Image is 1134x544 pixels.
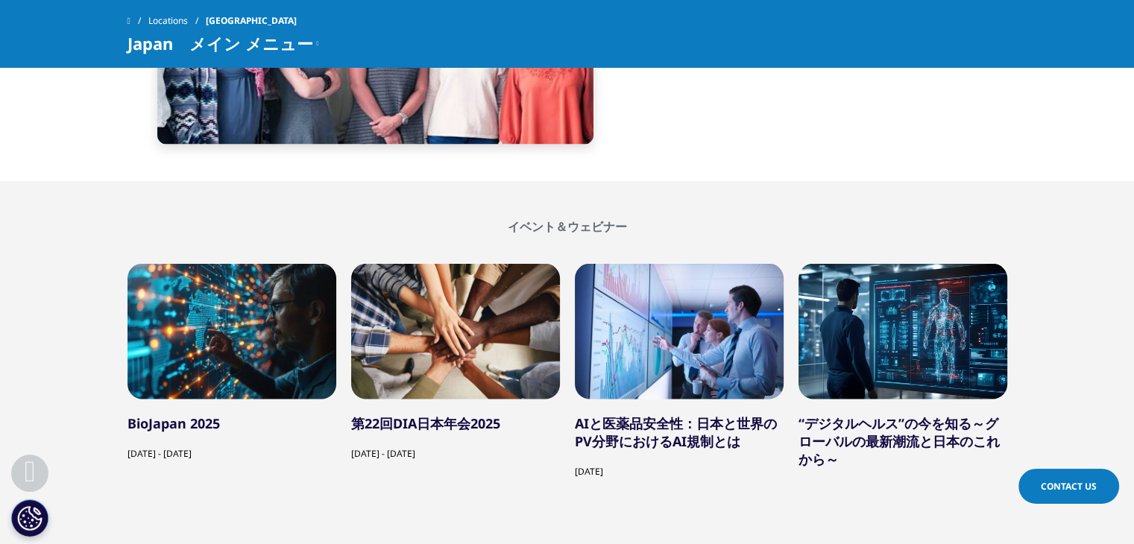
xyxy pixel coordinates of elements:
[351,263,560,543] div: 2 / 12
[127,263,336,543] div: 1 / 12
[351,431,560,460] div: [DATE] - [DATE]
[127,431,336,460] div: [DATE] - [DATE]
[127,34,313,52] span: Japan メイン メニュー
[575,263,784,543] div: 3 / 12
[148,7,206,34] a: Locations
[798,414,1000,467] a: “デジタルヘルス”の今を知る～グローバルの最新潮流と日本のこれから～
[351,414,500,431] a: 第22回DIA日本年会2025
[575,449,784,478] div: [DATE]
[127,218,1007,233] h2: イベント＆ウェビナー
[11,499,48,537] button: Cookie 設定
[127,414,220,431] a: BioJapan 2025
[1018,469,1119,504] a: Contact Us
[575,414,777,449] a: AIと医薬品安全性：日本と世界のPV分野におけるAI規制とは
[1041,480,1097,493] span: Contact Us
[798,263,1007,543] div: 4 / 12
[206,7,297,34] span: [GEOGRAPHIC_DATA]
